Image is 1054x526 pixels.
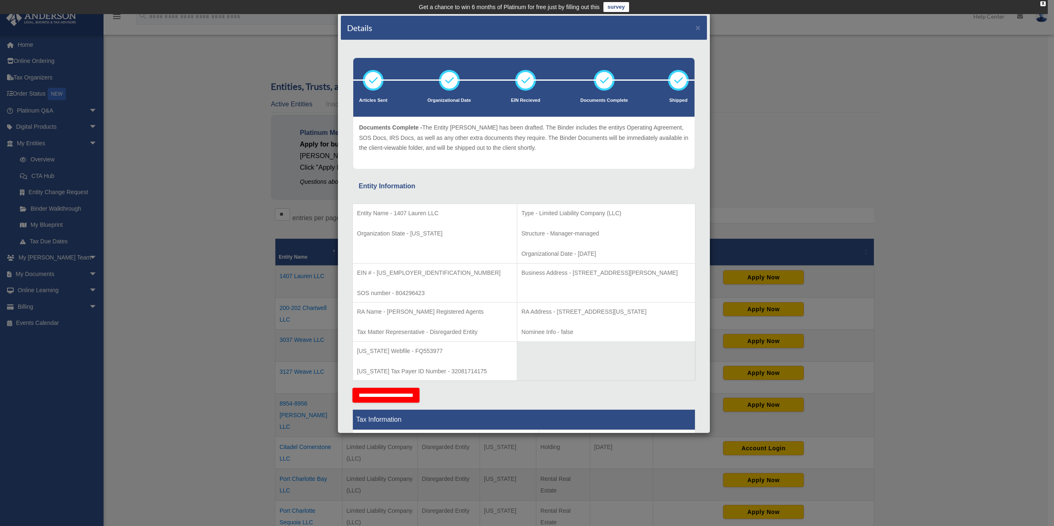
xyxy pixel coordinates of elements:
[695,23,701,32] button: ×
[511,96,540,105] p: EIN Recieved
[1040,1,1046,6] div: close
[359,96,387,105] p: Articles Sent
[347,22,372,34] h4: Details
[521,208,691,219] p: Type - Limited Liability Company (LLC)
[357,366,513,377] p: [US_STATE] Tax Payer ID Number - 32081714175
[668,96,689,105] p: Shipped
[353,430,539,491] td: Tax Period Type - Calendar Year
[427,96,471,105] p: Organizational Date
[357,307,513,317] p: RA Name - [PERSON_NAME] Registered Agents
[521,228,691,239] p: Structure - Manager-managed
[580,96,628,105] p: Documents Complete
[357,327,513,337] p: Tax Matter Representative - Disregarded Entity
[603,2,629,12] a: survey
[357,288,513,298] p: SOS number - 804296423
[353,410,695,430] th: Tax Information
[419,2,600,12] div: Get a chance to win 6 months of Platinum for free just by filling out this
[521,268,691,278] p: Business Address - [STREET_ADDRESS][PERSON_NAME]
[359,124,422,131] span: Documents Complete -
[357,208,513,219] p: Entity Name - 1407 Lauren LLC
[357,268,513,278] p: EIN # - [US_EMPLOYER_IDENTIFICATION_NUMBER]
[359,122,689,153] p: The Entity [PERSON_NAME] has been drafted. The Binder includes the entitys Operating Agreement, S...
[357,228,513,239] p: Organization State - [US_STATE]
[521,249,691,259] p: Organizational Date - [DATE]
[357,346,513,356] p: [US_STATE] Webfile - FQ553977
[359,180,689,192] div: Entity Information
[521,307,691,317] p: RA Address - [STREET_ADDRESS][US_STATE]
[521,327,691,337] p: Nominee Info - false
